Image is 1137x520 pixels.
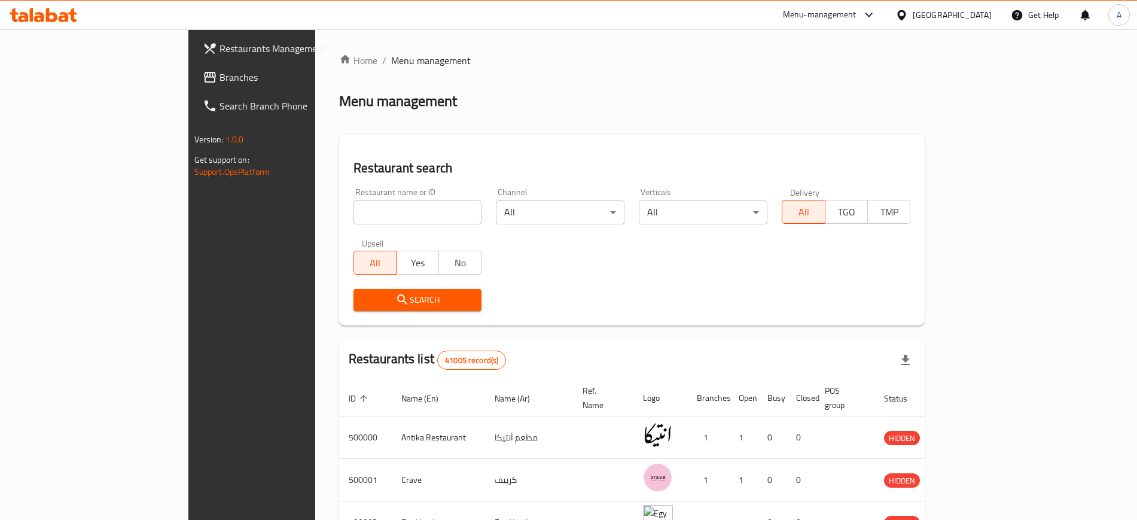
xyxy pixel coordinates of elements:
span: Get support on: [194,152,249,168]
a: Branches [193,63,378,92]
span: Menu management [391,53,471,68]
span: All [787,203,820,221]
span: All [359,254,392,272]
span: 41005 record(s) [438,355,505,366]
th: Busy [758,380,787,416]
img: Antika Restaurant [643,420,673,450]
button: All [353,251,397,275]
img: Crave [643,463,673,492]
button: TGO [825,200,868,224]
td: 0 [787,459,815,501]
a: Search Branch Phone [193,92,378,120]
span: Version: [194,132,224,147]
input: Search for restaurant name or ID.. [353,200,482,224]
td: 0 [758,459,787,501]
button: Search [353,289,482,311]
span: Ref. Name [583,384,619,412]
a: Restaurants Management [193,34,378,63]
button: No [438,251,481,275]
button: TMP [867,200,910,224]
li: / [382,53,386,68]
td: Crave [392,459,485,501]
td: 1 [687,459,729,501]
div: HIDDEN [884,473,920,488]
h2: Restaurants list [349,350,507,370]
td: Antika Restaurant [392,416,485,459]
div: [GEOGRAPHIC_DATA] [913,8,992,22]
td: 1 [729,459,758,501]
span: 1.0.0 [225,132,244,147]
div: All [639,200,767,224]
td: كرييف [485,459,573,501]
span: Yes [401,254,434,272]
td: 1 [687,416,729,459]
td: 0 [758,416,787,459]
span: HIDDEN [884,431,920,445]
span: Search [363,293,473,308]
nav: breadcrumb [339,53,925,68]
div: Menu-management [783,8,856,22]
span: Name (En) [401,391,454,406]
td: 1 [729,416,758,459]
th: Open [729,380,758,416]
div: Total records count [437,351,506,370]
span: Name (Ar) [495,391,545,406]
span: Status [884,391,923,406]
label: Upsell [362,239,384,247]
button: Yes [396,251,439,275]
a: Support.OpsPlatform [194,164,270,180]
span: POS group [825,384,860,412]
td: مطعم أنتيكا [485,416,573,459]
span: HIDDEN [884,474,920,488]
button: All [782,200,825,224]
span: A [1117,8,1121,22]
div: All [496,200,624,224]
th: Branches [687,380,729,416]
span: Branches [220,70,368,84]
h2: Restaurant search [353,159,911,177]
div: Export file [891,346,920,375]
th: Closed [787,380,815,416]
span: TMP [873,203,906,221]
label: Delivery [790,188,820,196]
span: Search Branch Phone [220,99,368,113]
span: ID [349,391,371,406]
td: 0 [787,416,815,459]
h2: Menu management [339,92,457,111]
span: No [444,254,477,272]
th: Logo [633,380,687,416]
span: Restaurants Management [220,41,368,56]
span: TGO [830,203,863,221]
